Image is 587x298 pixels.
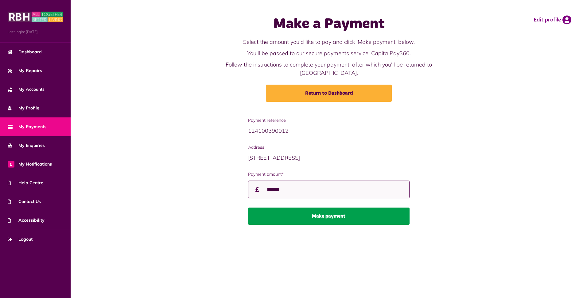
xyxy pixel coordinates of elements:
[248,208,410,225] button: Make payment
[206,38,452,46] p: Select the amount you'd like to pay and click 'Make payment' below.
[8,161,14,167] span: 0
[8,236,33,243] span: Logout
[248,117,410,124] span: Payment reference
[8,180,43,186] span: Help Centre
[534,15,571,25] a: Edit profile
[8,29,63,35] span: Last login: [DATE]
[8,217,45,223] span: Accessibility
[8,67,42,74] span: My Repairs
[206,15,452,33] h1: Make a Payment
[8,161,52,167] span: My Notifications
[248,171,410,178] label: Payment amount*
[8,142,45,149] span: My Enquiries
[8,124,46,130] span: My Payments
[248,144,410,151] span: Address
[8,198,41,205] span: Contact Us
[8,86,45,93] span: My Accounts
[206,60,452,77] p: Follow the instructions to complete your payment, after which you'll be returned to [GEOGRAPHIC_D...
[248,154,300,161] span: [STREET_ADDRESS]
[248,127,289,134] span: 124100390012
[266,85,392,102] a: Return to Dashboard
[206,49,452,57] p: You'll be passed to our secure payments service, Capita Pay360.
[8,49,42,55] span: Dashboard
[8,105,39,111] span: My Profile
[8,11,63,23] img: MyRBH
